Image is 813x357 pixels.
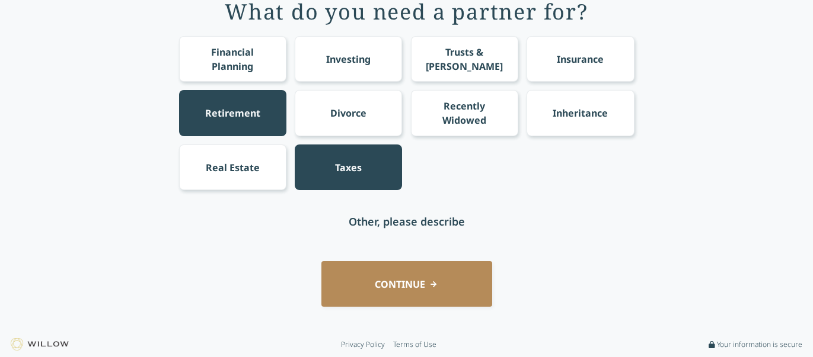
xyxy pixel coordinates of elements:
[321,261,492,307] button: CONTINUE
[422,99,507,127] div: Recently Widowed
[393,340,436,349] a: Terms of Use
[553,106,608,120] div: Inheritance
[330,106,366,120] div: Divorce
[206,160,260,175] div: Real Estate
[717,340,802,349] span: Your information is secure
[205,106,260,120] div: Retirement
[349,213,465,230] div: Other, please describe
[341,340,385,349] a: Privacy Policy
[557,52,604,66] div: Insurance
[422,45,507,73] div: Trusts & [PERSON_NAME]
[326,52,371,66] div: Investing
[190,45,275,73] div: Financial Planning
[11,338,69,350] img: Willow logo
[335,160,362,175] div: Taxes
